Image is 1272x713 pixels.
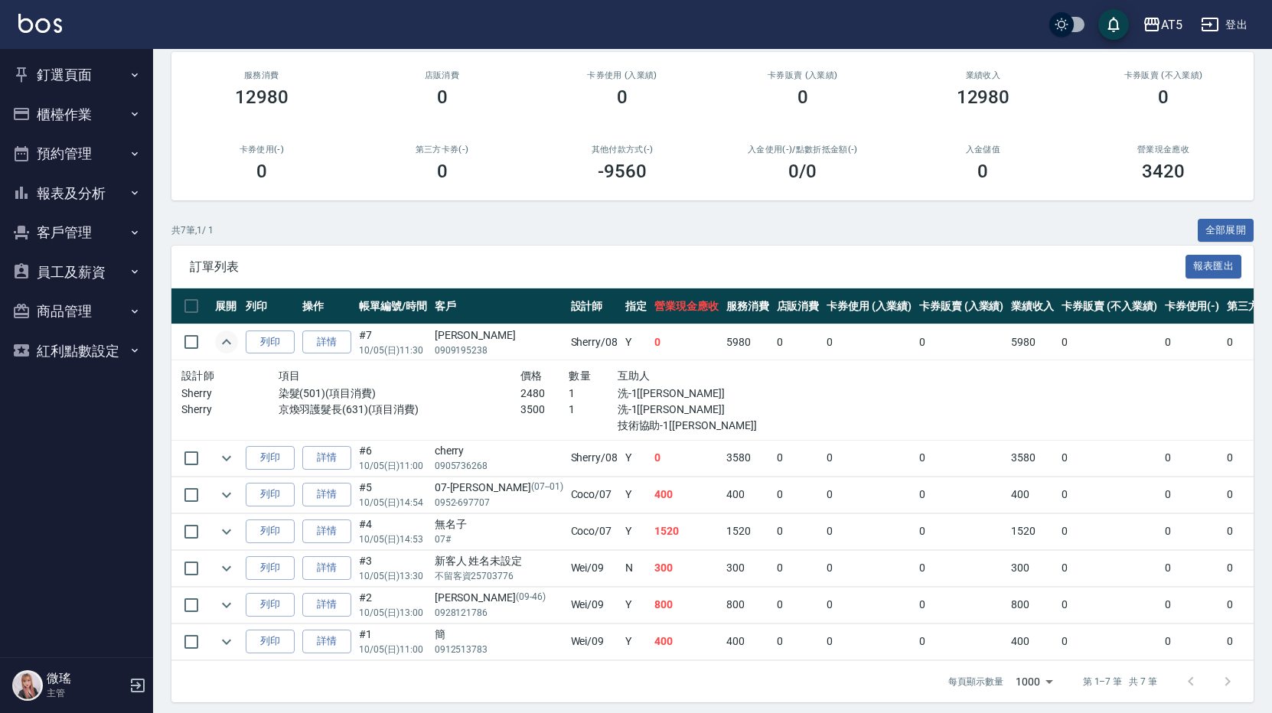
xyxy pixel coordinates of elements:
[435,569,563,583] p: 不留客資25703776
[1058,477,1160,513] td: 0
[355,587,431,623] td: #2
[1091,70,1235,80] h2: 卡券販賣 (不入業績)
[246,556,295,580] button: 列印
[435,496,563,510] p: 0952-697707
[190,259,1186,275] span: 訂單列表
[773,324,824,360] td: 0
[567,513,622,549] td: Coco /07
[621,587,651,623] td: Y
[915,477,1008,513] td: 0
[618,386,763,402] p: 洗-1[[PERSON_NAME]]
[651,477,722,513] td: 400
[773,587,824,623] td: 0
[298,288,355,324] th: 操作
[915,513,1008,549] td: 0
[948,675,1003,689] p: 每頁顯示數量
[651,440,722,476] td: 0
[797,86,808,108] h3: 0
[435,532,563,546] p: 07#
[1058,623,1160,659] td: 0
[550,145,694,155] h2: 其他付款方式(-)
[181,386,279,402] p: Sherry
[6,134,147,174] button: 預約管理
[211,288,242,324] th: 展開
[1161,623,1224,659] td: 0
[1198,219,1254,243] button: 全部展開
[823,324,915,360] td: 0
[1009,661,1058,702] div: 1000
[359,532,427,546] p: 10/05 (日) 14:53
[302,483,351,506] a: 詳情
[6,174,147,213] button: 報表及分析
[915,288,1008,324] th: 卡券販賣 (入業績)
[520,402,569,418] p: 3500
[355,440,431,476] td: #6
[1058,513,1160,549] td: 0
[435,590,563,606] div: [PERSON_NAME]
[435,459,563,473] p: 0905736268
[773,440,824,476] td: 0
[1161,477,1224,513] td: 0
[912,70,1055,80] h2: 業績收入
[12,670,43,701] img: Person
[773,477,824,513] td: 0
[215,557,238,580] button: expand row
[6,213,147,252] button: 客戶管理
[915,324,1008,360] td: 0
[355,288,431,324] th: 帳單編號/時間
[621,477,651,513] td: Y
[359,643,427,656] p: 10/05 (日) 11:00
[1007,513,1058,549] td: 1520
[215,630,238,653] button: expand row
[1158,86,1169,108] h3: 0
[618,418,763,434] p: 技術協助-1[[PERSON_NAME]]
[18,14,62,33] img: Logo
[722,440,773,476] td: 3580
[823,477,915,513] td: 0
[1186,255,1242,278] button: 報表匯出
[621,288,651,324] th: 指定
[435,606,563,620] p: 0928121786
[722,513,773,549] td: 1520
[722,288,773,324] th: 服務消費
[823,550,915,586] td: 0
[823,587,915,623] td: 0
[1161,550,1224,586] td: 0
[355,513,431,549] td: #4
[1161,15,1182,34] div: AT5
[1186,259,1242,273] a: 報表匯出
[1058,440,1160,476] td: 0
[437,161,448,182] h3: 0
[431,288,567,324] th: 客戶
[302,446,351,470] a: 詳情
[823,513,915,549] td: 0
[370,70,514,80] h2: 店販消費
[302,593,351,617] a: 詳情
[355,550,431,586] td: #3
[355,623,431,659] td: #1
[359,606,427,620] p: 10/05 (日) 13:00
[6,291,147,331] button: 商品管理
[6,55,147,95] button: 釘選頁面
[215,447,238,470] button: expand row
[435,516,563,532] div: 無名子
[651,623,722,659] td: 400
[520,386,569,402] p: 2480
[302,519,351,543] a: 詳情
[1161,324,1224,360] td: 0
[370,145,514,155] h2: 第三方卡券(-)
[1142,161,1185,182] h3: 3420
[1007,477,1058,513] td: 400
[773,550,824,586] td: 0
[359,569,427,583] p: 10/05 (日) 13:30
[773,623,824,659] td: 0
[651,513,722,549] td: 1520
[731,145,875,155] h2: 入金使用(-) /點數折抵金額(-)
[621,550,651,586] td: N
[516,590,546,606] p: (09-46)
[279,402,520,418] p: 京煥羽護髮長(631)(項目消費)
[567,587,622,623] td: Wei /09
[1007,440,1058,476] td: 3580
[6,95,147,135] button: 櫃檯作業
[618,402,763,418] p: 洗-1[[PERSON_NAME]]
